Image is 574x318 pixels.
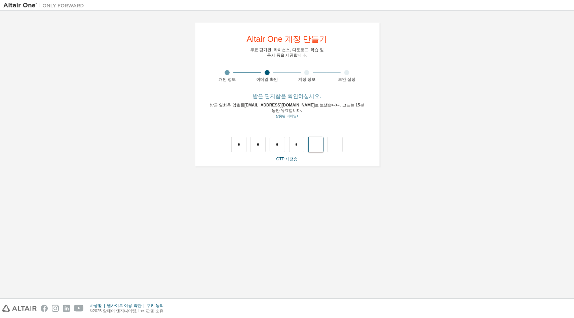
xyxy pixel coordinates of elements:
a: Go back to the registration form [275,114,298,118]
div: 개인 정보 [207,77,247,82]
img: linkedin.svg [63,305,70,312]
div: 쿠키 동의 [147,303,168,308]
div: Altair One 계정 만들기 [246,35,327,43]
div: 사생활 [90,303,107,308]
div: 보안 설정 [327,77,367,82]
font: 2025 알테어 엔지니어링, Inc. 판권 소유. [93,309,164,313]
div: 받은 편지함을 확인하십시오. [207,94,367,98]
div: 방금 일회용 암호를 로 보냈습니다. 코드는 15분 동안 유효합니다. [207,102,367,119]
img: instagram.svg [52,305,59,312]
img: altair_logo.svg [2,305,37,312]
a: OTP 재전송 [276,157,298,161]
img: youtube.svg [74,305,84,312]
div: 이메일 확인 [247,77,287,82]
span: [EMAIL_ADDRESS][DOMAIN_NAME] [244,103,315,107]
div: 무료 평가판, 라이선스, 다운로드, 학습 및 문서 등을 제공합니다. [250,47,324,58]
p: © [90,308,168,314]
div: 계정 정보 [287,77,327,82]
div: 웹사이트 이용 약관 [107,303,147,308]
img: facebook.svg [41,305,48,312]
img: 알테어 원 [3,2,87,9]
